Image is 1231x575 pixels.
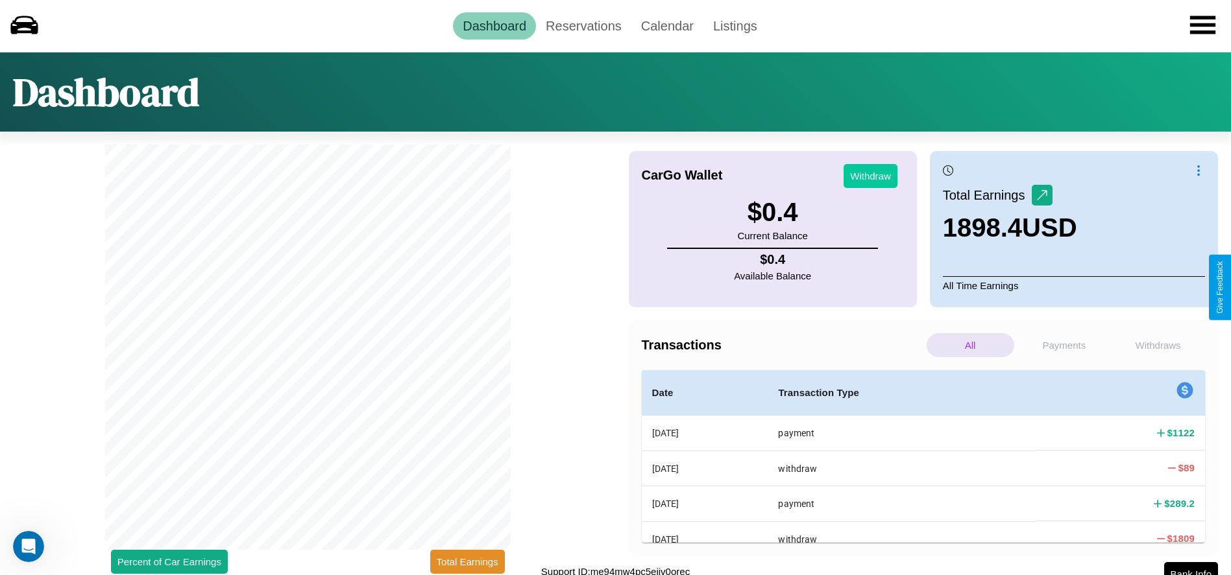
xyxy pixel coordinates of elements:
th: payment [768,486,1036,521]
button: Percent of Car Earnings [111,550,228,574]
h4: Transactions [642,338,923,353]
th: [DATE] [642,416,768,451]
p: All Time Earnings [943,276,1205,294]
th: [DATE] [642,486,768,521]
p: Payments [1021,333,1108,357]
th: [DATE] [642,451,768,486]
p: Total Earnings [943,183,1032,207]
p: Withdraws [1114,333,1202,357]
div: Give Feedback [1215,261,1225,314]
th: withdraw [768,521,1036,556]
h3: $ 0.4 [737,198,807,227]
th: payment [768,416,1036,451]
iframe: Intercom live chat [13,531,44,562]
h4: $ 1809 [1167,532,1195,545]
a: Listings [703,12,767,40]
th: [DATE] [642,521,768,556]
h1: Dashboard [13,65,199,119]
p: Available Balance [734,267,811,285]
a: Calendar [631,12,703,40]
button: Total Earnings [430,550,505,574]
h4: CarGo Wallet [642,168,723,183]
th: withdraw [768,451,1036,486]
p: Current Balance [737,227,807,244]
h4: Date [652,385,758,401]
a: Dashboard [453,12,536,40]
h4: Transaction Type [778,385,1025,401]
h4: $ 89 [1178,461,1195,475]
h4: $ 289.2 [1164,497,1195,510]
h3: 1898.4 USD [943,213,1077,242]
h4: $ 0.4 [734,252,811,267]
p: All [927,333,1014,357]
a: Reservations [536,12,631,40]
button: Withdraw [844,164,897,188]
h4: $ 1122 [1167,426,1195,440]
